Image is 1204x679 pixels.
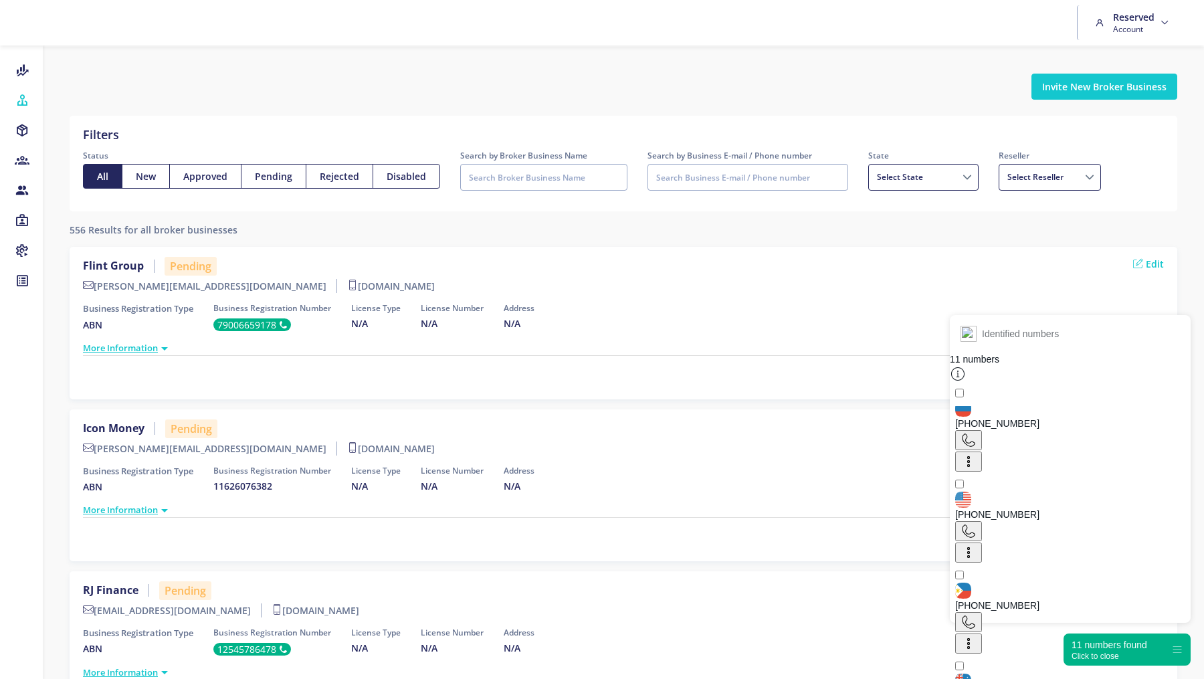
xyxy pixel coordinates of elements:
[351,318,401,330] h5: N/A
[83,320,193,331] h5: ABN
[83,442,337,456] label: [PERSON_NAME][EMAIL_ADDRESS][DOMAIN_NAME]
[213,304,331,313] h6: Business Registration Number
[213,628,331,638] h6: Business Registration Number
[351,628,401,638] h6: License Type
[213,481,331,492] h5: 11626076382
[159,581,211,600] div: Pending
[70,223,237,237] label: 556 Results for all broker businesses
[504,628,534,638] h6: Address
[83,304,193,314] h6: Business Registration Type
[83,279,337,293] label: [PERSON_NAME][EMAIL_ADDRESS][DOMAIN_NAME]
[347,442,435,456] label: [DOMAIN_NAME]
[83,628,193,639] h6: Business Registration Type
[83,466,193,477] h6: Business Registration Type
[83,260,155,272] label: Flint Group
[460,164,627,191] input: Search Broker Business Name
[351,643,401,654] h5: N/A
[421,318,484,330] h5: N/A
[460,149,627,162] label: Search by Broker Business Name
[83,342,158,355] a: More Information
[83,504,1164,517] div: More Information
[83,164,122,189] button: All
[504,481,534,492] h5: N/A
[504,466,534,476] h6: Address
[11,9,54,36] img: brand-logo.ec75409.png
[421,643,484,654] h5: N/A
[999,149,1101,162] label: Reseller
[213,318,291,331] div: 79006659178
[83,149,440,162] label: Status
[1113,23,1155,35] span: Account
[83,422,155,435] label: Icon Money
[1091,5,1177,40] a: Reserved Account
[83,482,193,493] h5: ABN
[347,279,435,293] label: [DOMAIN_NAME]
[373,164,440,189] button: Disabled
[165,257,217,276] div: Pending
[169,164,241,189] button: Approved
[647,164,848,191] input: Search Business E-mail / Phone number
[421,628,484,638] h6: License Number
[421,304,484,313] h6: License Number
[83,342,1164,355] div: More Information
[83,603,262,617] label: [EMAIL_ADDRESS][DOMAIN_NAME]
[1113,11,1155,23] h6: Reserved
[83,126,119,144] label: Filters
[165,419,217,438] div: Pending
[351,304,401,313] h6: License Type
[241,164,306,189] button: Pending
[504,318,534,330] h5: N/A
[421,466,484,476] h6: License Number
[504,304,534,313] h6: Address
[647,149,848,162] label: Search by Business E-mail / Phone number
[213,643,291,656] div: 12545786478
[1031,74,1177,100] button: Invite New Broker Business
[83,644,193,655] h5: ABN
[1133,257,1164,271] a: Edit
[83,584,149,597] label: RJ Finance
[351,466,401,476] h6: License Type
[213,466,331,476] h6: Business Registration Number
[421,481,484,492] h5: N/A
[272,603,359,617] label: [DOMAIN_NAME]
[83,504,158,517] a: More Information
[868,149,979,162] label: State
[122,164,170,189] button: New
[504,643,534,654] h5: N/A
[306,164,373,189] button: Rejected
[351,481,401,492] h5: N/A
